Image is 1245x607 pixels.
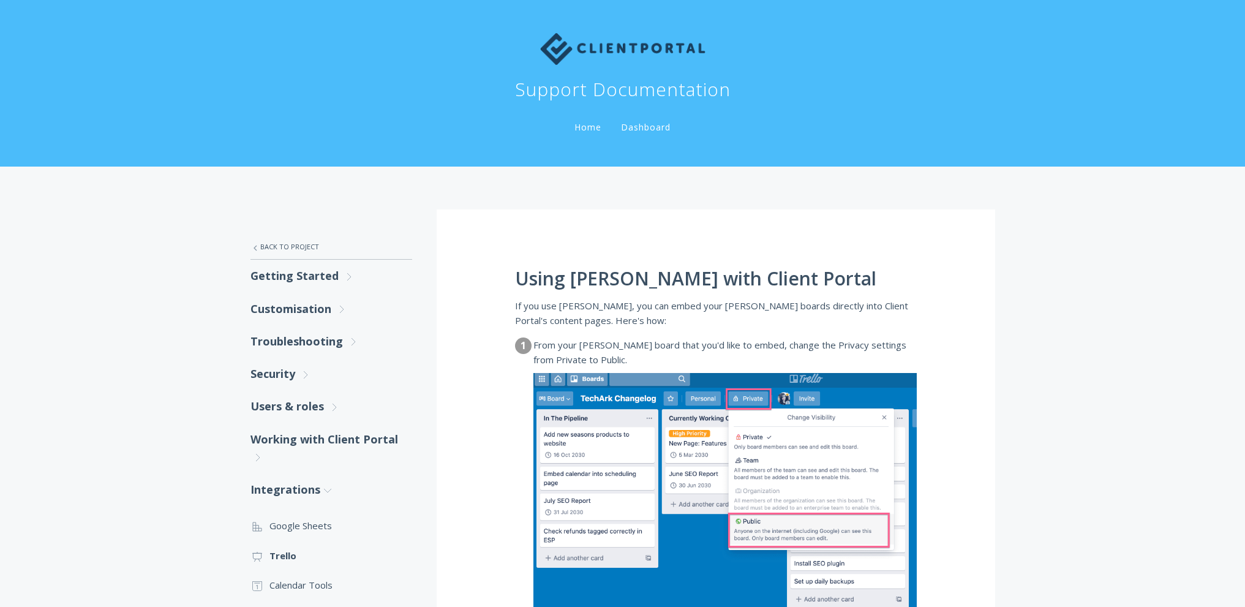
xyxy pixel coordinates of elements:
[250,541,412,570] a: Trello
[250,423,412,474] a: Working with Client Portal
[619,121,673,133] a: Dashboard
[533,337,917,368] dd: From your [PERSON_NAME] board that you'd like to embed, change the Privacy settings from Private ...
[250,511,412,540] a: Google Sheets
[250,325,412,358] a: Troubleshooting
[250,234,412,260] a: Back to Project
[250,390,412,423] a: Users & roles
[250,293,412,325] a: Customisation
[250,473,412,506] a: Integrations
[515,337,532,354] dt: 1
[250,358,412,390] a: Security
[572,121,604,133] a: Home
[250,260,412,292] a: Getting Started
[515,77,731,102] h1: Support Documentation
[515,298,917,328] p: If you use [PERSON_NAME], you can embed your [PERSON_NAME] boards directly into Client Portal's c...
[250,570,412,600] a: Calendar Tools
[515,268,917,289] h1: Using [PERSON_NAME] with Client Portal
